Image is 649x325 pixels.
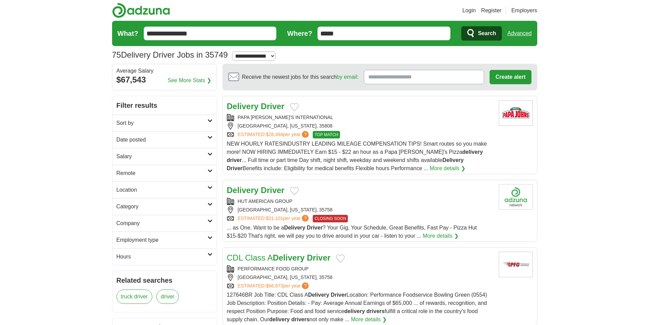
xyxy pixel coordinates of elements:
[423,232,459,240] a: More details ❯
[227,225,477,239] span: ... as One. Want to be a ? Your Gig, Your Schedule, Great Benefits, Fast Pay - Pizza Hut $15-$20 ...
[302,282,309,289] span: ?
[227,165,243,171] strong: Driver
[112,248,217,265] a: Hours
[511,6,537,15] a: Employers
[462,149,483,155] strong: delivery
[112,96,217,115] h2: Filter results
[351,315,387,324] a: More details ❯
[117,169,207,177] h2: Remote
[227,102,259,111] strong: Delivery
[112,165,217,181] a: Remote
[227,198,493,205] div: HUT AMERICAN GROUP
[238,115,333,120] a: PAPA [PERSON_NAME]'S INTERNATIONAL
[112,232,217,248] a: Employment type
[112,215,217,232] a: Company
[266,132,283,137] span: $28,494
[313,215,348,222] span: CLOSING SOON
[117,68,213,74] div: Average Salary
[117,219,207,227] h2: Company
[227,122,493,130] div: [GEOGRAPHIC_DATA], [US_STATE], 35808
[490,70,531,84] button: Create alert
[261,186,284,195] strong: Driver
[430,164,465,173] a: More details ❯
[478,27,496,40] span: Search
[227,186,284,195] a: Delivery Driver
[261,102,284,111] strong: Driver
[117,186,207,194] h2: Location
[269,316,290,322] strong: delivery
[284,225,305,231] strong: Delivery
[266,216,283,221] span: $31,101
[227,186,259,195] strong: Delivery
[117,203,207,211] h2: Category
[308,292,329,298] strong: Delivery
[238,215,310,222] a: ESTIMATED:$31,101per year?
[112,131,217,148] a: Date posted
[307,253,330,262] strong: Driver
[227,253,331,262] a: CDL Class ADelivery Driver
[227,102,284,111] a: Delivery Driver
[443,157,464,163] strong: Delivery
[118,28,138,39] label: What?
[112,3,170,18] img: Adzuna logo
[112,198,217,215] a: Category
[112,115,217,131] a: Sort by
[291,316,309,322] strong: drivers
[499,252,533,277] img: Performance Food Group logo
[227,274,493,281] div: [GEOGRAPHIC_DATA], [US_STATE], 35758
[302,131,309,138] span: ?
[273,253,305,262] strong: Delivery
[112,181,217,198] a: Location
[117,136,207,144] h2: Date posted
[112,49,121,61] span: 75
[117,119,207,127] h2: Sort by
[331,292,346,298] strong: Driver
[227,141,487,171] span: NEW HOURLY RATESINDUSTRY LEADING MILEAGE COMPENSATION TIPS! Smart routes so you make more! NOW HI...
[307,225,323,231] strong: Driver
[156,290,179,304] a: driver
[117,275,213,285] h2: Related searches
[336,254,345,263] button: Add to favorite jobs
[461,26,502,41] button: Search
[112,148,217,165] a: Salary
[227,157,242,163] strong: driver
[287,28,312,39] label: Where?
[290,187,299,195] button: Add to favorite jobs
[117,152,207,161] h2: Salary
[242,73,358,81] span: Receive the newest jobs for this search :
[367,308,385,314] strong: drivers
[302,215,309,222] span: ?
[313,131,340,138] span: TOP MATCH
[499,184,533,210] img: Company logo
[117,74,213,86] div: $67,543
[266,283,283,289] span: $66,673
[290,103,299,111] button: Add to favorite jobs
[337,74,357,80] a: by email
[227,292,487,322] span: 127646BR Job Title: CDL Class A Location: Performance Foodservice Bowling Green (0554) Job Descri...
[507,27,531,40] a: Advanced
[499,100,533,126] img: Papa John's International logo
[344,308,365,314] strong: delivery
[481,6,501,15] a: Register
[117,236,207,244] h2: Employment type
[238,266,309,271] a: PERFORMANCE FOOD GROUP
[117,290,152,304] a: truck driver
[117,253,207,261] h2: Hours
[168,76,211,85] a: See More Stats ❯
[112,50,228,59] h1: Delivery Driver Jobs in 35749
[238,282,310,290] a: ESTIMATED:$66,673per year?
[238,131,310,138] a: ESTIMATED:$28,494per year?
[462,6,476,15] a: Login
[227,206,493,213] div: [GEOGRAPHIC_DATA], [US_STATE], 35758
